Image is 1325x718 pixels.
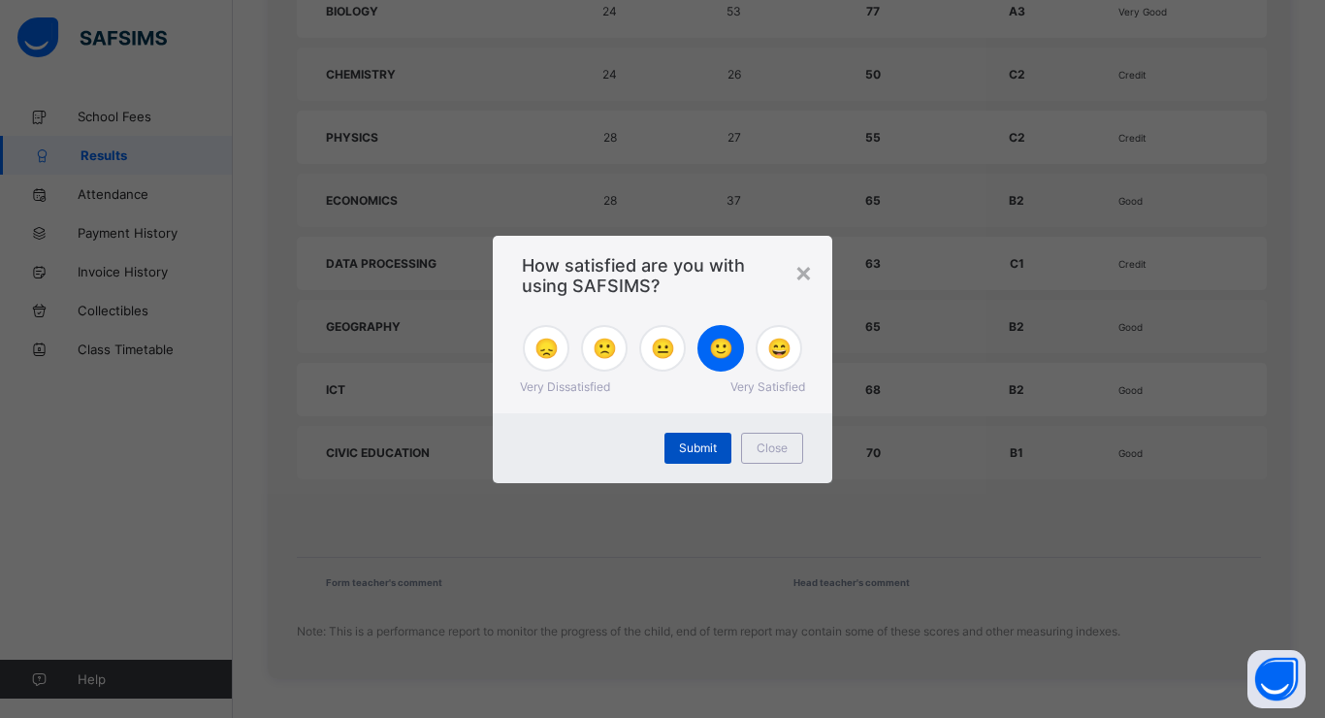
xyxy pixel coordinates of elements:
span: Very Satisfied [730,379,805,394]
span: 😐 [651,337,675,360]
span: 😞 [534,337,559,360]
span: 🙂 [709,337,733,360]
span: 🙁 [593,337,617,360]
span: 😄 [767,337,792,360]
span: How satisfied are you with using SAFSIMS? [522,255,803,296]
div: × [794,255,813,288]
span: Submit [679,441,717,455]
span: Close [757,441,788,455]
button: Open asap [1247,650,1306,708]
span: Very Dissatisfied [520,379,610,394]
